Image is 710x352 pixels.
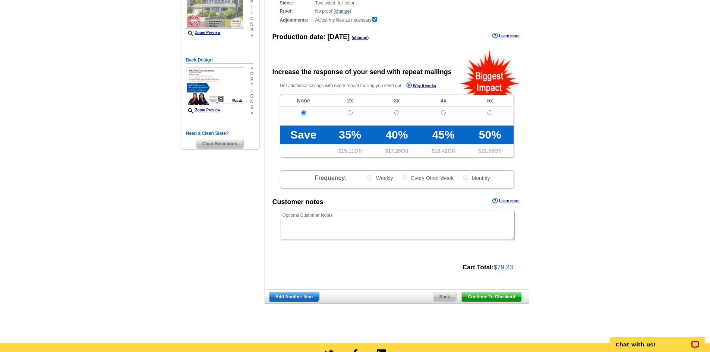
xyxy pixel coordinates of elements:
[280,95,327,107] td: None
[269,292,319,301] span: Add Another Item
[250,88,253,93] span: i
[269,292,319,302] a: Add Another Item
[433,292,457,302] a: Back
[373,126,420,144] td: 40%
[250,22,253,27] span: n
[250,82,253,88] span: t
[280,8,514,15] div: No proof ( )
[250,99,253,105] span: n
[327,144,373,157] td: $ Off
[467,144,513,157] td: $ Off
[315,175,347,181] span: Frequency:
[196,139,243,148] span: Clear Selections
[402,174,454,181] label: Every Other Week
[186,130,254,137] h5: Need a Clean Slate?
[467,95,513,107] td: 5x
[373,95,420,107] td: 3x
[492,33,519,39] a: Learn more
[420,126,467,144] td: 45%
[481,148,494,154] span: 21.58
[388,148,401,154] span: 17.26
[250,71,253,77] span: o
[327,95,373,107] td: 2x
[605,329,710,352] iframe: LiveChat chat widget
[186,57,254,64] h5: Back Design
[353,35,367,40] a: change
[250,77,253,82] span: p
[250,33,253,38] span: »
[250,10,253,16] span: i
[433,292,457,301] span: Back
[494,264,513,271] span: $79.23
[272,67,452,77] div: Increase the response of your send with repeat mailings
[367,174,393,181] label: Weekly
[373,144,420,157] td: $ Off
[463,174,490,181] label: Monthly
[250,27,253,33] span: s
[186,108,221,112] a: Zoom Preview
[280,82,452,90] p: Get additional savings with every repeat mailing you send out.
[250,110,253,116] span: »
[341,148,354,154] span: 15.11
[367,175,372,180] input: Weekly
[327,126,373,144] td: 35%
[250,16,253,22] span: o
[250,105,253,110] span: s
[459,49,521,95] img: biggestImpact.png
[403,175,407,180] input: Every Other Week
[420,144,467,157] td: $ Off
[186,31,221,35] a: Zoom Preview
[280,126,327,144] td: Save
[250,5,253,10] span: t
[461,292,521,301] span: Continue To Checkout
[406,82,436,90] a: Why it works
[280,16,514,23] div: Adjust my files as necessary
[272,32,369,42] div: Production date:
[272,197,324,207] div: Customer notes
[420,95,467,107] td: 4x
[467,126,513,144] td: 50%
[351,35,369,40] span: ( )
[492,198,519,204] a: Learn more
[335,9,350,14] a: change
[328,33,350,41] span: [DATE]
[250,66,253,71] span: »
[463,264,494,271] strong: Cart Total:
[463,175,468,180] input: Monthly
[435,148,448,154] span: 19.42
[280,17,313,23] strong: Adjustments:
[280,8,313,15] strong: Proof:
[186,67,244,106] img: small-thumb.jpg
[250,93,253,99] span: o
